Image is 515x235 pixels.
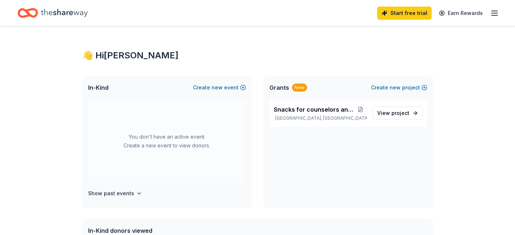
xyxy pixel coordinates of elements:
[274,105,355,114] span: Snacks for counselors and clients
[88,99,246,183] div: You don't have an active event. Create a new event to view donors.
[212,83,223,92] span: new
[18,4,88,22] a: Home
[377,7,432,20] a: Start free trial
[193,83,246,92] button: Createnewevent
[88,83,109,92] span: In-Kind
[82,50,433,61] div: 👋 Hi [PERSON_NAME]
[88,189,142,198] button: Show past events
[292,84,307,92] div: New
[390,83,401,92] span: new
[88,189,134,198] h4: Show past events
[372,107,423,120] a: View project
[391,110,409,116] span: project
[269,83,289,92] span: Grants
[371,83,427,92] button: Createnewproject
[377,109,409,117] span: View
[274,115,367,121] p: [GEOGRAPHIC_DATA], [GEOGRAPHIC_DATA]
[88,226,236,235] div: In-Kind donors viewed
[435,7,487,20] a: Earn Rewards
